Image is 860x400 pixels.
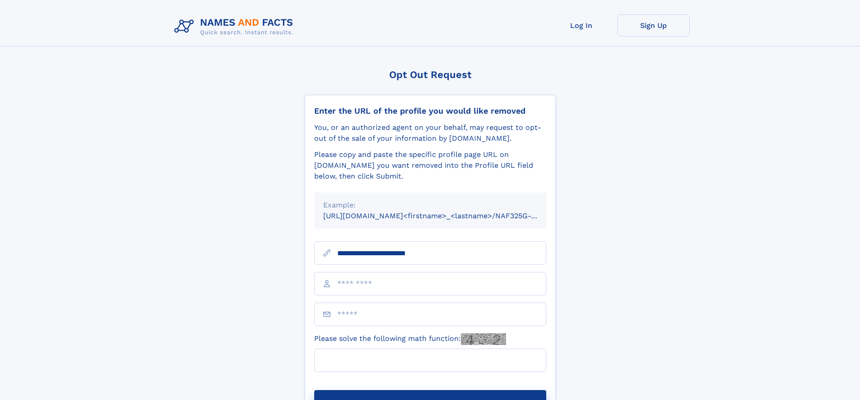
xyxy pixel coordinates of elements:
div: You, or an authorized agent on your behalf, may request to opt-out of the sale of your informatio... [314,122,546,144]
a: Sign Up [618,14,690,37]
small: [URL][DOMAIN_NAME]<firstname>_<lastname>/NAF325G-xxxxxxxx [323,211,563,220]
img: Logo Names and Facts [171,14,301,39]
div: Example: [323,200,537,211]
div: Enter the URL of the profile you would like removed [314,106,546,116]
label: Please solve the following math function: [314,333,506,345]
div: Please copy and paste the specific profile page URL on [DOMAIN_NAME] you want removed into the Pr... [314,149,546,182]
div: Opt Out Request [305,69,556,80]
a: Log In [545,14,618,37]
